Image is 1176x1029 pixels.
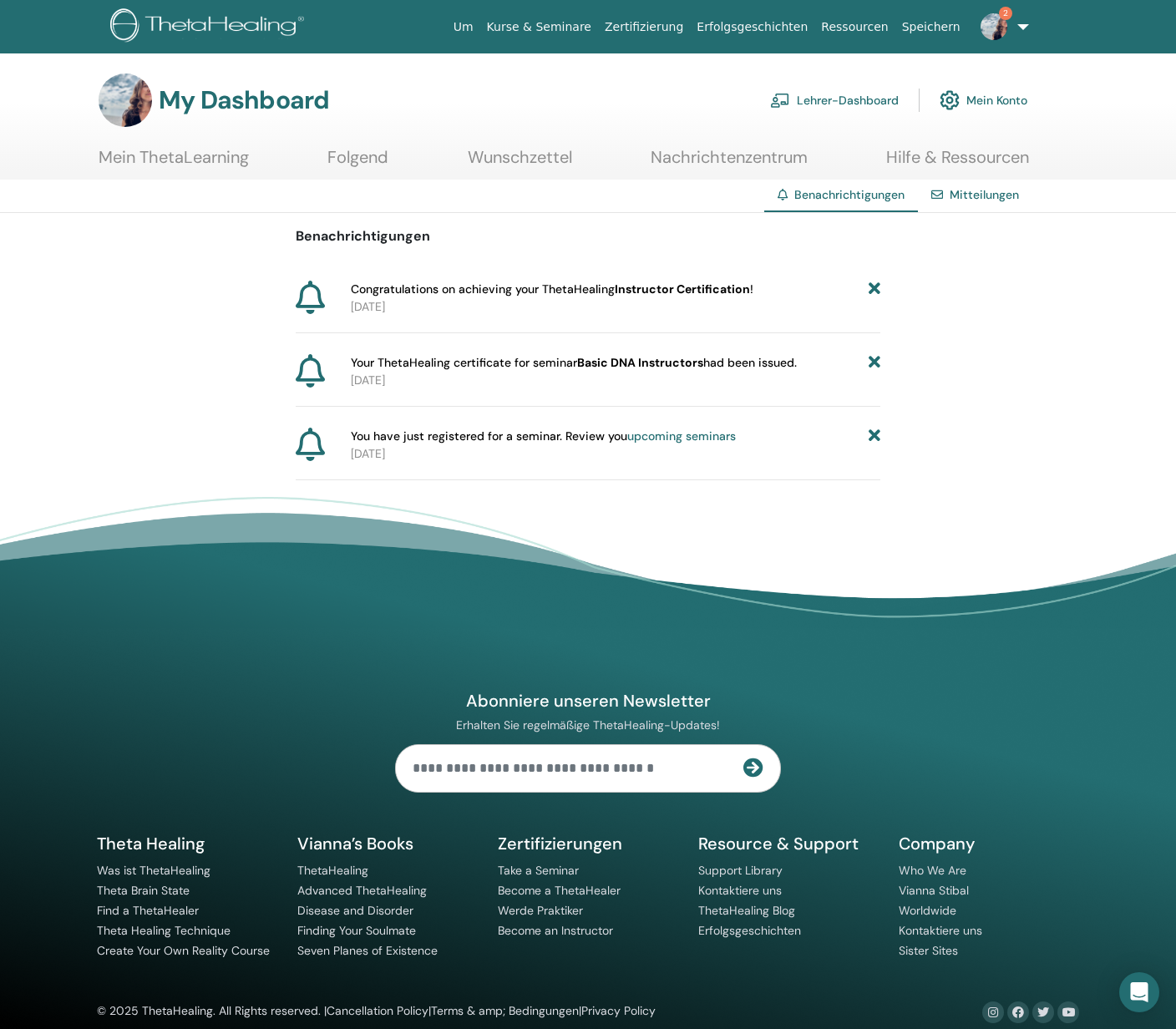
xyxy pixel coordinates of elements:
a: Find a ThetaHealer [97,903,199,918]
a: Theta Healing Technique [97,923,231,938]
a: Who We Are [899,863,966,878]
h4: Abonniere unseren Newsletter [395,690,781,712]
a: Finding Your Soulmate [297,923,416,938]
img: chalkboard-teacher.svg [770,93,790,108]
p: [DATE] [351,445,880,463]
span: 2 [999,7,1012,20]
a: Kurse & Seminare [480,12,598,43]
img: logo.png [110,8,310,46]
b: Instructor Certification [615,281,750,297]
a: Advanced ThetaHealing [297,883,427,898]
a: Nachrichtenzentrum [651,147,808,180]
h5: Vianna’s Books [297,833,478,854]
a: Become a ThetaHealer [498,883,621,898]
a: Become an Instructor [498,923,613,938]
a: Was ist ThetaHealing [97,863,210,878]
h5: Company [899,833,1079,854]
a: upcoming seminars [627,428,736,444]
a: Erfolgsgeschichten [698,923,801,938]
h5: Resource & Support [698,833,879,854]
h5: Theta Healing [97,833,277,854]
a: Zertifizierung [598,12,690,43]
a: Worldwide [899,903,956,918]
div: © 2025 ThetaHealing. All Rights reserved. | | | [97,1001,656,1021]
a: Create Your Own Reality Course [97,943,270,958]
a: Take a Seminar [498,863,579,878]
a: Mein Konto [940,82,1027,119]
a: ThetaHealing Blog [698,903,795,918]
a: Kontaktiere uns [698,883,782,898]
img: default.jpg [981,13,1007,40]
p: Benachrichtigungen [296,226,880,246]
a: Disease and Disorder [297,903,413,918]
span: You have just registered for a seminar. Review you [351,428,736,445]
img: default.jpg [99,73,152,127]
p: [DATE] [351,372,880,389]
a: Wunschzettel [468,147,572,180]
span: Your ThetaHealing certificate for seminar had been issued. [351,354,797,372]
a: Kontaktiere uns [899,923,982,938]
h5: Zertifizierungen [498,833,678,854]
a: Mein ThetaLearning [99,147,249,180]
a: ThetaHealing [297,863,368,878]
a: Folgend [327,147,388,180]
p: [DATE] [351,298,880,316]
a: Mitteilungen [950,187,1019,202]
a: Terms & amp; Bedingungen [431,1003,579,1018]
a: Lehrer-Dashboard [770,82,899,119]
a: Cancellation Policy [327,1003,428,1018]
a: Support Library [698,863,783,878]
a: Seven Planes of Existence [297,943,438,958]
div: Open Intercom Messenger [1119,972,1159,1012]
a: Um [447,12,480,43]
a: Vianna Stibal [899,883,969,898]
a: Werde Praktiker [498,903,583,918]
span: Congratulations on achieving your ThetaHealing ! [351,281,753,298]
h3: My Dashboard [159,85,329,115]
a: Speichern [895,12,967,43]
a: Theta Brain State [97,883,190,898]
a: Hilfe & Ressourcen [886,147,1029,180]
span: Benachrichtigungen [794,187,905,202]
a: Erfolgsgeschichten [690,12,814,43]
b: Basic DNA Instructors [577,355,703,370]
a: Sister Sites [899,943,958,958]
p: Erhalten Sie regelmäßige ThetaHealing-Updates! [395,717,781,732]
img: cog.svg [940,86,960,114]
a: Ressourcen [814,12,895,43]
a: Privacy Policy [581,1003,656,1018]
